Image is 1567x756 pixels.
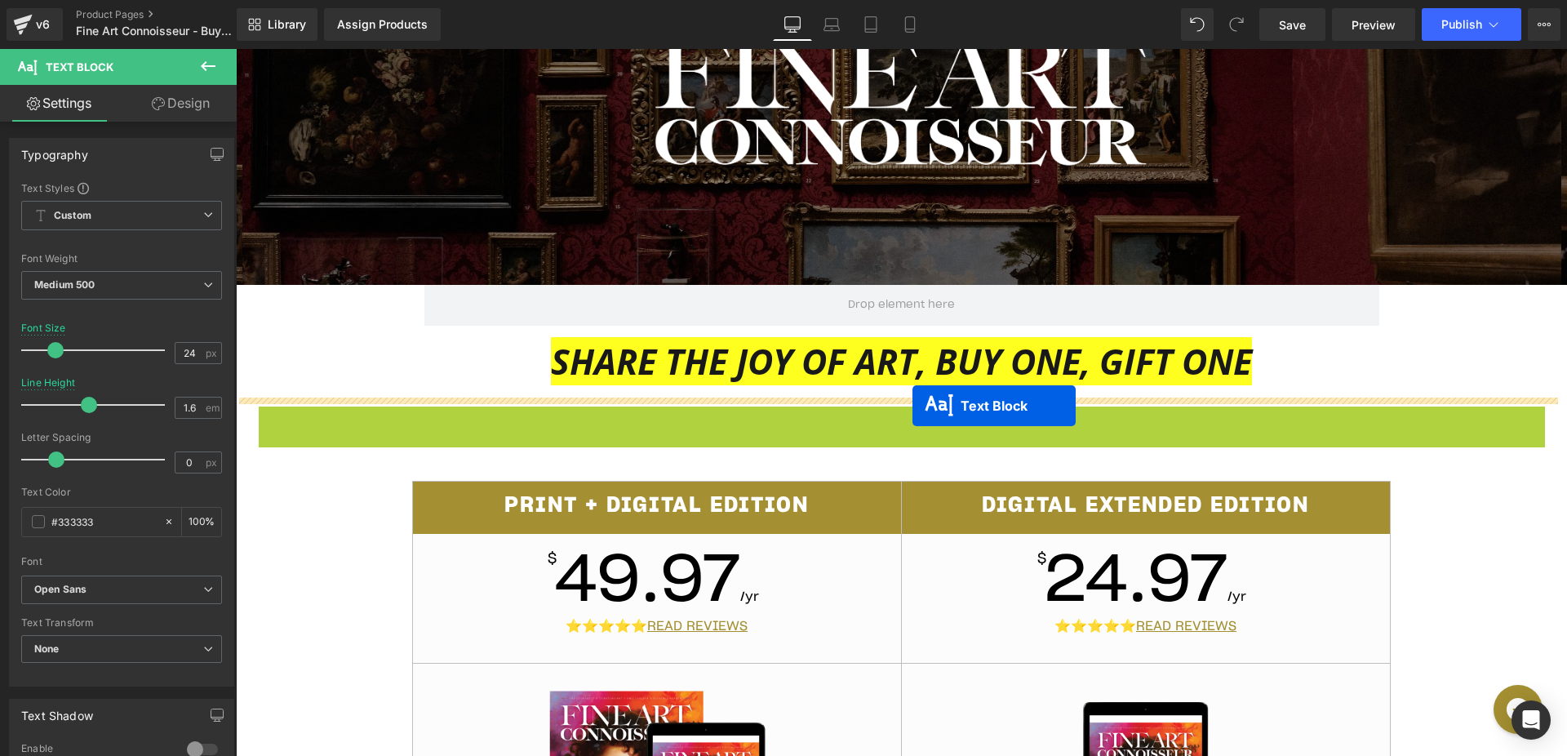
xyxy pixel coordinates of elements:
a: ⭐⭐⭐⭐⭐READ REVIEWS [819,571,1001,584]
span: Fine Art Connoisseur - Buy One, Gift One [76,24,233,38]
div: Open Intercom Messenger [1512,700,1551,740]
span: $ [801,499,810,523]
button: Undo [1181,8,1214,41]
a: Laptop [812,8,851,41]
span: Publish [1441,18,1482,31]
div: Line Height [21,377,75,389]
div: Text Shadow [21,700,93,723]
a: v6 [7,8,63,41]
iframe: Gorgias live chat messenger [1250,630,1315,691]
h2: Digital Extended edition [666,441,1154,477]
a: Design [122,85,240,122]
div: Text Transform [21,617,222,629]
div: Letter Spacing [21,432,222,443]
a: ⭐⭐⭐⭐⭐READ REVIEWS [330,571,512,584]
i: SHARE THE JOY OF ART, BUY ONE, GIFT ONE [315,288,1016,336]
a: Tablet [851,8,890,41]
a: Product Pages [76,8,264,21]
h2: Print + Digital Edition [177,441,665,477]
span: 49.97 [319,500,504,565]
div: Assign Products [337,18,428,31]
a: Desktop [773,8,812,41]
span: px [206,457,220,468]
i: Open Sans [34,583,87,597]
button: Redo [1220,8,1253,41]
span: 24.97 [809,500,992,565]
div: Font Weight [21,253,222,265]
b: Custom [54,209,91,223]
button: Publish [1422,8,1521,41]
span: px [206,348,220,358]
b: Medium 500 [34,278,95,291]
span: Text Block [46,60,113,73]
span: Save [1279,16,1306,33]
b: None [34,643,60,655]
a: Preview [1332,8,1415,41]
span: Preview [1352,16,1396,33]
div: Text Color [21,487,222,498]
u: READ REVIEWS [900,571,1001,584]
div: Font [21,556,222,567]
a: New Library [237,8,317,41]
u: READ REVIEWS [411,571,512,584]
input: Color [51,513,156,531]
span: em [206,402,220,413]
div: % [182,508,221,536]
span: $ [312,499,321,523]
div: Text Styles [21,181,222,194]
div: Typography [21,139,88,162]
div: Font Size [21,322,66,334]
button: More [1528,8,1560,41]
div: v6 [33,14,53,35]
span: Library [268,17,306,32]
a: Mobile [890,8,930,41]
